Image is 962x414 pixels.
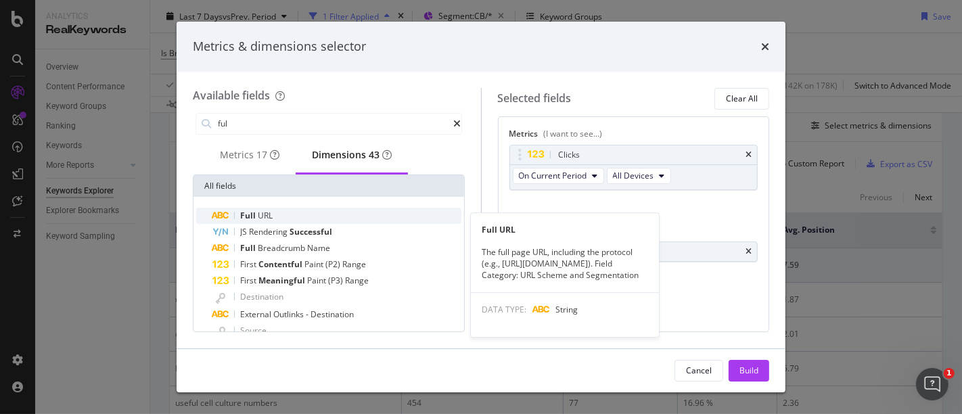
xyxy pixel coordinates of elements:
span: Paint [307,275,328,286]
div: Full URL [471,224,659,235]
div: Dimensions [312,148,392,162]
div: Metrics & dimensions selector [193,38,366,55]
span: Contentful [258,258,304,270]
span: Outlinks [273,308,306,320]
div: Metrics [509,128,758,145]
button: All Devices [607,168,671,184]
span: Successful [290,226,332,237]
span: URL [258,210,273,221]
span: First [240,258,258,270]
div: brand label [256,148,267,162]
span: On Current Period [519,170,587,181]
iframe: Intercom live chat [916,368,948,400]
input: Search by field name [216,114,454,134]
span: Name [307,242,330,254]
span: 17 [256,148,267,161]
div: Available fields [193,88,270,103]
div: Clear All [726,93,758,104]
span: Destination [240,291,283,302]
span: Destination [311,308,354,320]
button: Cancel [674,360,723,382]
div: (I want to see...) [544,128,603,139]
div: Build [739,365,758,376]
div: Metrics [220,148,279,162]
div: All fields [193,175,464,197]
span: 43 [369,148,380,161]
span: Range [342,258,366,270]
span: (P3) [328,275,345,286]
div: Cancel [686,365,712,376]
div: modal [177,22,785,392]
div: Selected fields [498,91,572,106]
span: JS [240,226,249,237]
div: Clicks [559,148,580,162]
span: Full [240,210,258,221]
span: Meaningful [258,275,307,286]
span: External [240,308,273,320]
span: - [306,308,311,320]
span: (P2) [325,258,342,270]
span: Range [345,275,369,286]
span: Source [240,325,267,336]
div: brand label [369,148,380,162]
span: DATA TYPE: [482,304,526,315]
button: On Current Period [513,168,604,184]
span: Full [240,242,258,254]
div: times [746,248,752,256]
div: times [746,151,752,159]
span: First [240,275,258,286]
span: String [555,304,578,315]
span: Breadcrumb [258,242,307,254]
button: Build [729,360,769,382]
button: Clear All [714,88,769,110]
span: All Devices [613,170,654,181]
div: ClickstimesOn Current PeriodAll Devices [509,145,758,190]
span: 1 [944,368,955,379]
span: Paint [304,258,325,270]
div: The full page URL, including the protocol (e.g., [URL][DOMAIN_NAME]). Field Category: URL Scheme ... [471,246,659,281]
span: Rendering [249,226,290,237]
div: times [761,38,769,55]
